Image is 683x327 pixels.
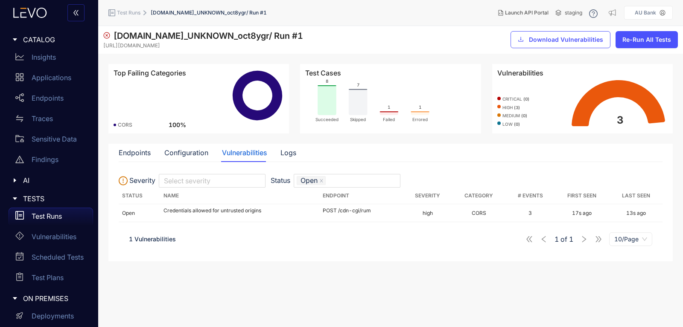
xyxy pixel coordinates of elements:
[403,188,452,204] th: Severity
[301,177,318,184] span: Open
[163,208,316,214] p: Credentials allowed for untrusted origins
[502,122,520,127] span: low
[12,177,18,183] span: caret-right
[617,114,624,126] text: 3
[122,210,135,216] span: Open
[32,212,62,220] p: Test Runs
[15,114,24,123] span: swap
[626,210,646,216] div: 13s ago
[12,295,18,301] span: caret-right
[518,36,524,43] span: download
[9,208,93,228] a: Test Runs
[164,149,208,156] div: Configuration
[129,235,176,243] span: 1 Vulnerabilities
[502,113,527,119] span: medium
[297,176,326,185] span: Open
[119,176,155,185] label: Severity
[555,235,573,243] span: of
[114,31,303,41] span: [DOMAIN_NAME]_UNKNOWN_oct8ygr / Run # 1
[305,69,476,77] div: Test Cases
[616,31,678,48] button: Re-Run All Tests
[9,69,93,90] a: Applications
[9,110,93,130] a: Traces
[9,151,93,171] a: Findings
[357,82,359,87] tspan: 7
[119,188,160,204] th: Status
[506,188,555,204] th: # Events
[160,188,319,204] th: Name
[452,204,506,223] td: CORS
[32,274,64,281] p: Test Plans
[609,188,663,204] th: Last Seen
[569,235,573,243] span: 1
[413,117,428,122] tspan: Errored
[5,171,93,189] div: AI
[497,69,543,77] span: Vulnerabilities
[9,228,93,249] a: Vulnerabilities
[521,113,527,118] b: ( 0 )
[383,117,395,122] tspan: Failed
[506,204,555,223] td: 3
[9,90,93,110] a: Endpoints
[32,53,56,61] p: Insights
[73,9,79,17] span: double-left
[32,156,58,163] p: Findings
[555,235,559,243] span: 1
[491,6,555,20] button: Launch API Portal
[119,149,151,156] div: Endpoints
[32,115,53,122] p: Traces
[315,117,339,122] tspan: Succeeded
[388,104,391,110] tspan: 1
[514,122,520,127] b: ( 0 )
[114,69,186,77] span: Top Failing Categories
[9,130,93,151] a: Sensitive Data
[118,122,132,128] span: CORS
[103,43,160,49] span: [URL][DOMAIN_NAME]
[151,10,267,16] span: [DOMAIN_NAME]_UNKNOWN_oct8ygr / Run # 1
[12,196,18,202] span: caret-right
[280,149,296,156] div: Logs
[67,4,85,21] button: double-left
[319,188,403,204] th: Endpoint
[514,105,520,110] b: ( 3 )
[12,37,18,43] span: caret-right
[511,31,610,48] button: downloadDownload Vulnerabilities
[23,195,86,203] span: TESTS
[9,249,93,269] a: Scheduled Tests
[32,233,76,240] p: Vulnerabilities
[32,94,64,102] p: Endpoints
[635,10,656,16] p: AU Bank
[565,10,582,16] span: staging
[9,49,93,69] a: Insights
[614,233,647,246] span: 10/Page
[326,78,328,84] tspan: 8
[169,122,186,128] span: 100 %
[5,31,93,49] div: CATALOG
[15,155,24,164] span: warning
[23,177,86,184] span: AI
[32,253,84,261] p: Scheduled Tests
[502,97,529,102] span: critical
[572,210,592,216] div: 17s ago
[271,177,290,184] label: Status
[419,104,422,110] tspan: 1
[529,36,603,43] span: Download Vulnerabilities
[407,210,449,216] div: high
[5,289,93,307] div: ON PREMISES
[505,10,549,16] span: Launch API Portal
[23,295,86,302] span: ON PREMISES
[622,36,671,43] span: Re-Run All Tests
[32,135,77,143] p: Sensitive Data
[452,188,506,204] th: Category
[23,36,86,43] span: CATALOG
[323,208,400,214] p: POST /cdn-cgi/rum
[350,117,366,122] tspan: Skipped
[9,269,93,289] a: Test Plans
[222,149,267,156] div: Vulnerabilities
[32,74,71,81] p: Applications
[502,105,520,110] span: high
[5,190,93,208] div: TESTS
[32,312,74,320] p: Deployments
[523,96,529,101] b: ( 0 )
[555,188,609,204] th: First Seen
